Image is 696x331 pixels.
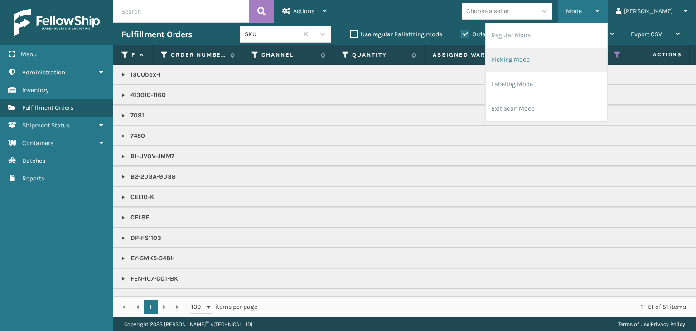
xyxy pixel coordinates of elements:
[486,72,607,97] li: Labeling Mode
[22,175,44,182] span: Reports
[22,122,70,129] span: Shipment Status
[22,104,73,112] span: Fulfillment Orders
[631,30,662,38] span: Export CSV
[131,51,135,59] label: Fulfillment Order Id
[21,50,37,58] span: Menu
[651,321,685,327] a: Privacy Policy
[191,300,257,314] span: items per page
[191,302,205,312] span: 100
[22,68,65,76] span: Administration
[144,300,158,314] a: 1
[486,23,607,48] li: Regular Mode
[618,317,685,331] div: |
[566,7,582,15] span: Mode
[486,48,607,72] li: Picking Mode
[261,51,316,59] label: Channel
[22,157,45,165] span: Batches
[22,86,49,94] span: Inventory
[171,51,226,59] label: Order Number
[350,30,442,38] label: Use regular Palletizing mode
[124,317,252,331] p: Copyright 2023 [PERSON_NAME]™ v [TECHNICAL_ID]
[618,321,649,327] a: Terms of Use
[466,6,509,16] div: Choose a seller
[22,139,53,147] span: Containers
[352,51,407,59] label: Quantity
[270,302,686,312] div: 1 - 51 of 51 items
[486,97,607,121] li: Exit Scan Mode
[14,9,100,36] img: logo
[293,7,314,15] span: Actions
[624,47,687,62] span: Actions
[461,30,549,38] label: Orders to be shipped [DATE]
[245,29,299,39] div: SKU
[121,29,192,40] h3: Fulfillment Orders
[433,51,498,59] label: Assigned Warehouse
